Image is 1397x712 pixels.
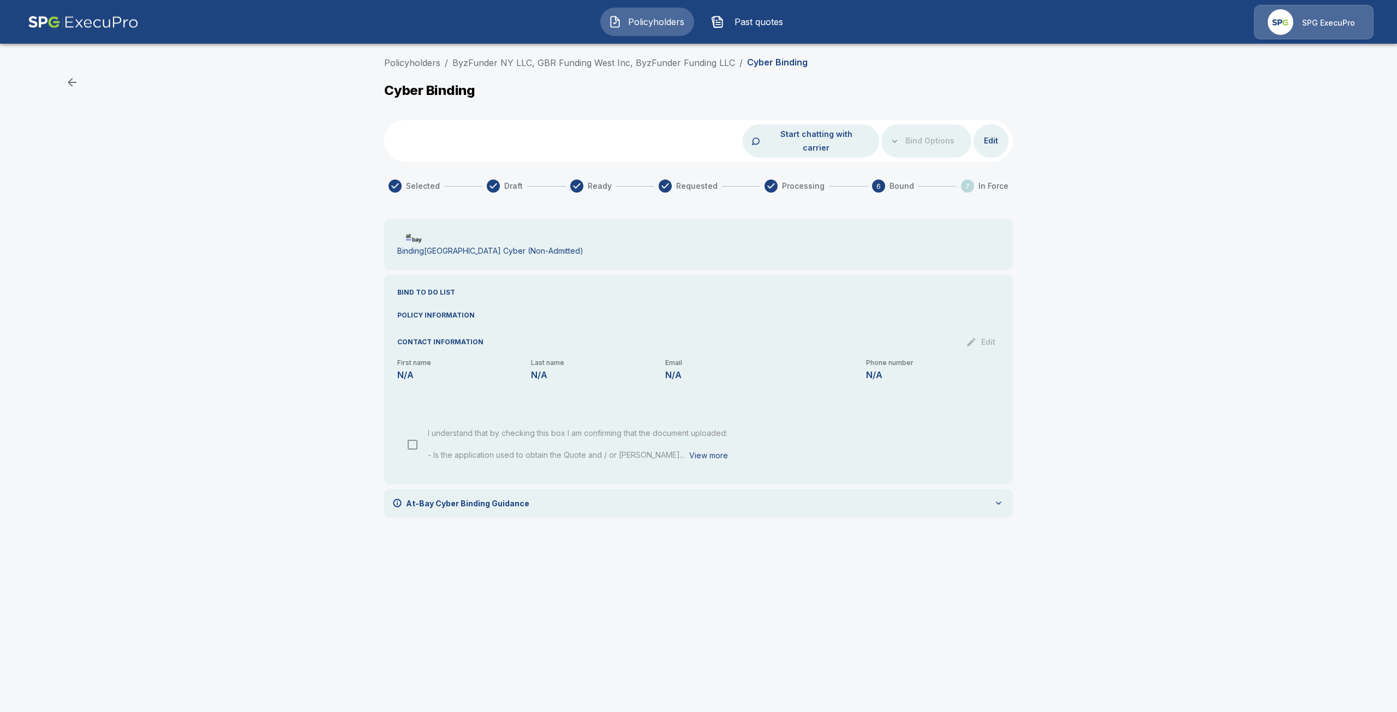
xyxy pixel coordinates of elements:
[689,449,728,463] button: View more
[974,131,1008,151] button: Edit
[397,247,583,256] p: Binding [GEOGRAPHIC_DATA] Cyber (Non-Admitted)
[428,428,728,459] span: I understand that by checking this box I am confirming that the document uploaded: - Is the appli...
[978,181,1008,192] span: In Force
[397,288,1000,297] p: BIND TO DO LIST
[600,8,694,36] button: Policyholders IconPolicyholders
[384,56,808,69] nav: breadcrumb
[406,181,440,192] span: Selected
[729,15,789,28] span: Past quotes
[711,15,724,28] img: Past quotes Icon
[782,181,825,192] span: Processing
[1302,17,1355,28] p: SPG ExecuPro
[397,337,483,347] p: CONTACT INFORMATION
[397,370,531,379] p: N/A
[739,56,743,69] li: /
[28,5,139,39] img: AA Logo
[866,360,1000,366] p: Phone number
[703,8,797,36] button: Past quotes IconPast quotes
[608,15,622,28] img: Policyholders Icon
[866,370,1000,379] p: N/A
[531,360,665,366] p: Last name
[397,310,1000,320] p: POLICY INFORMATION
[445,56,448,69] li: /
[676,181,718,192] span: Requested
[889,181,914,192] span: Bound
[397,360,531,366] p: First name
[1254,5,1374,39] a: Agency IconSPG ExecuPro
[1268,9,1293,35] img: Agency Icon
[406,498,529,509] p: At-Bay Cyber Binding Guidance
[384,82,475,98] p: Cyber Binding
[876,182,881,190] text: 6
[665,360,866,366] p: Email
[965,182,970,190] text: 7
[588,181,612,192] span: Ready
[384,57,440,68] a: Policyholders
[452,57,735,68] a: ByzFunder NY LLC, GBR Funding West Inc, ByzFunder Funding LLC
[762,124,870,158] button: Start chatting with carrier
[397,233,431,244] img: Carrier Logo
[665,370,846,379] p: N/A
[504,181,523,192] span: Draft
[626,15,686,28] span: Policyholders
[747,57,808,68] p: Cyber Binding
[531,370,665,379] p: N/A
